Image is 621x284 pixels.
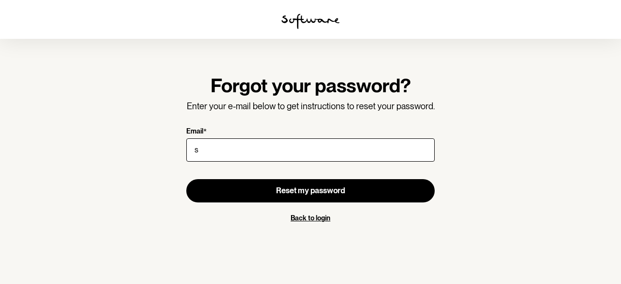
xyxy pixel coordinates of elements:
[186,127,203,136] p: Email
[276,186,345,195] span: Reset my password
[186,101,435,112] p: Enter your e-mail below to get instructions to reset your password.
[281,14,340,29] img: software logo
[291,214,330,222] a: Back to login
[186,179,435,202] button: Reset my password
[186,74,435,97] h1: Forgot your password?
